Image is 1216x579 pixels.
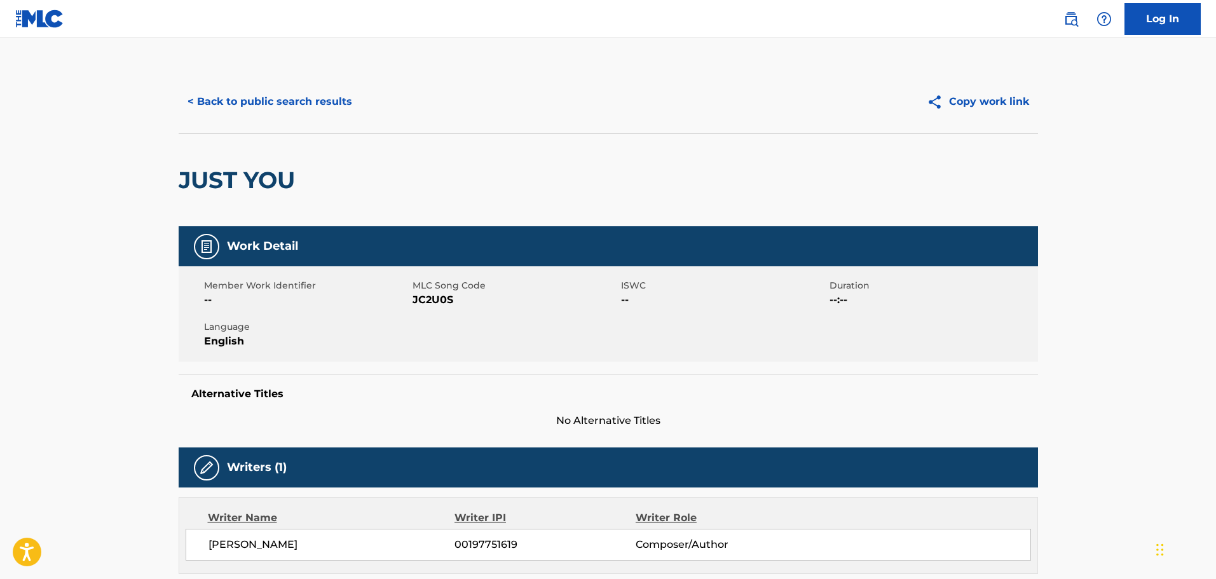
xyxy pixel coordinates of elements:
h5: Writers (1) [227,460,287,475]
div: Help [1091,6,1117,32]
div: Writer IPI [454,510,636,526]
span: Language [204,320,409,334]
span: [PERSON_NAME] [208,537,455,552]
span: Member Work Identifier [204,279,409,292]
span: Duration [830,279,1035,292]
span: JC2U0S [413,292,618,308]
span: -- [621,292,826,308]
a: Log In [1124,3,1201,35]
div: Writer Name [208,510,455,526]
img: Work Detail [199,239,214,254]
img: search [1063,11,1079,27]
span: -- [204,292,409,308]
a: Public Search [1058,6,1084,32]
span: Composer/Author [636,537,800,552]
div: Writer Role [636,510,800,526]
span: No Alternative Titles [179,413,1038,428]
span: MLC Song Code [413,279,618,292]
span: --:-- [830,292,1035,308]
h5: Alternative Titles [191,388,1025,400]
img: Copy work link [927,94,949,110]
iframe: Chat Widget [1152,518,1216,579]
div: Drag [1156,531,1164,569]
button: < Back to public search results [179,86,361,118]
img: help [1096,11,1112,27]
button: Copy work link [918,86,1038,118]
span: ISWC [621,279,826,292]
h2: JUST YOU [179,166,301,194]
span: English [204,334,409,349]
h5: Work Detail [227,239,298,254]
img: MLC Logo [15,10,64,28]
img: Writers [199,460,214,475]
span: 00197751619 [454,537,635,552]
